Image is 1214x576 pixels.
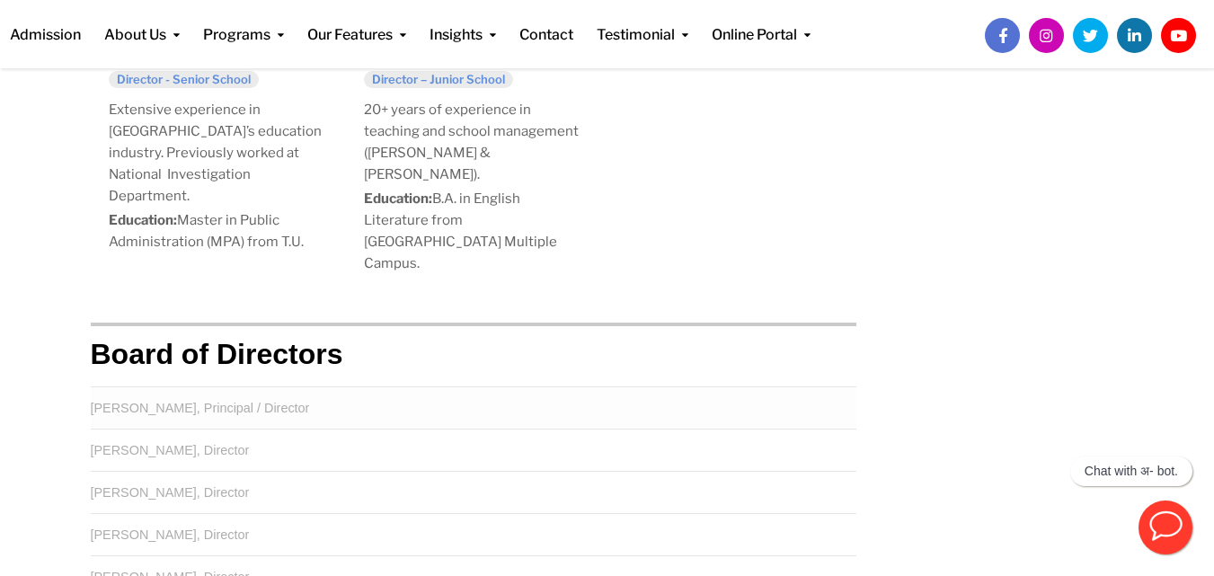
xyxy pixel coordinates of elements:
[364,188,583,274] p: B.A. in English Literature from [GEOGRAPHIC_DATA] Multiple Campus.
[91,514,857,556] td: [PERSON_NAME], Director
[91,387,857,430] td: [PERSON_NAME], Principal / Director
[109,209,328,253] p: Master in Public Administration (MPA) from T.U.
[364,191,432,207] strong: Education:
[109,99,328,207] p: Extensive experience in [GEOGRAPHIC_DATA]’s education industry. Previously worked at National Inv...
[109,71,259,88] h6: Director - Senior School
[1085,464,1178,479] p: Chat with अ- bot.
[364,99,583,185] p: 20+ years of experience in teaching and school management ([PERSON_NAME] & [PERSON_NAME]).
[91,340,857,387] th: Board of Directors
[91,472,857,514] td: [PERSON_NAME], Director
[91,430,857,472] td: [PERSON_NAME], Director
[364,71,513,88] h6: Director – Junior School
[109,212,177,228] strong: Education:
